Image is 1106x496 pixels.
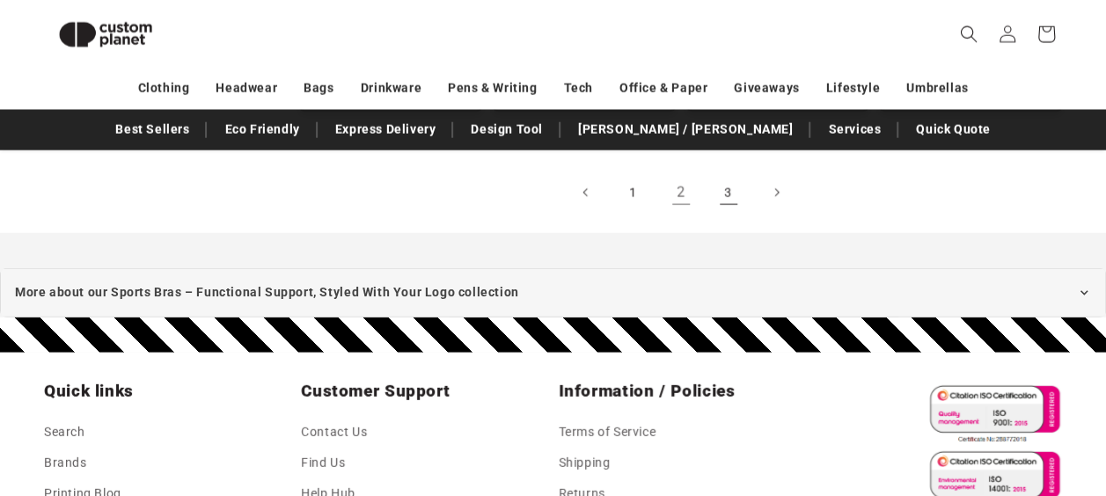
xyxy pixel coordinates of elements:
a: Brands [44,448,87,478]
a: Quick Quote [907,114,1000,145]
a: Page 1 [614,173,653,212]
a: Next page [757,173,795,212]
a: Page 2 [662,173,700,212]
a: Bags [304,73,333,104]
a: Eco Friendly [216,114,308,145]
a: Services [819,114,890,145]
a: Find Us [301,448,345,478]
nav: Pagination [299,173,1062,212]
a: Search [44,421,85,448]
a: Express Delivery [326,114,445,145]
iframe: Chat Widget [812,306,1106,496]
a: Shipping [559,448,611,478]
a: Page 3 [709,173,748,212]
a: Clothing [138,73,190,104]
a: Lifestyle [826,73,880,104]
h2: Customer Support [301,381,547,402]
img: Custom Planet [44,7,167,62]
a: Giveaways [734,73,799,104]
a: Office & Paper [619,73,707,104]
a: Pens & Writing [448,73,537,104]
a: Contact Us [301,421,367,448]
a: Terms of Service [559,421,656,448]
a: Umbrellas [906,73,968,104]
h2: Quick links [44,381,290,402]
summary: Search [949,15,988,54]
a: Tech [563,73,592,104]
span: More about our Sports Bras – Functional Support, Styled With Your Logo collection [15,281,519,303]
a: Headwear [216,73,277,104]
a: Previous page [567,173,605,212]
a: [PERSON_NAME] / [PERSON_NAME] [569,114,802,145]
a: Design Tool [462,114,552,145]
a: Drinkware [361,73,421,104]
h2: Information / Policies [559,381,805,402]
a: Best Sellers [106,114,198,145]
